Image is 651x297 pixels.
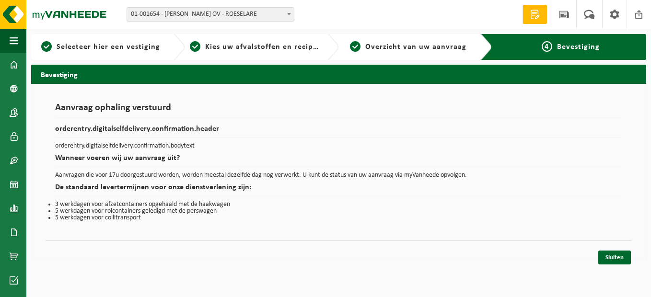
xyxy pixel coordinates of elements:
[205,43,337,51] span: Kies uw afvalstoffen en recipiënten
[55,143,622,149] p: orderentry.digitalselfdelivery.confirmation.bodytext
[557,43,600,51] span: Bevestiging
[41,41,52,52] span: 1
[55,183,622,196] h2: De standaard levertermijnen voor onze dienstverlening zijn:
[57,43,160,51] span: Selecteer hier een vestiging
[190,41,320,53] a: 2Kies uw afvalstoffen en recipiënten
[55,172,622,179] p: Aanvragen die voor 17u doorgestuurd worden, worden meestal dezelfde dag nog verwerkt. U kunt de s...
[127,8,294,21] span: 01-001654 - MIROM ROESELARE OV - ROESELARE
[55,103,622,118] h1: Aanvraag ophaling verstuurd
[31,65,646,83] h2: Bevestiging
[55,154,622,167] h2: Wanneer voeren wij uw aanvraag uit?
[598,251,631,264] a: Sluiten
[36,41,166,53] a: 1Selecteer hier een vestiging
[55,125,622,138] h2: orderentry.digitalselfdelivery.confirmation.header
[55,201,622,208] li: 3 werkdagen voor afzetcontainers opgehaald met de haakwagen
[127,7,294,22] span: 01-001654 - MIROM ROESELARE OV - ROESELARE
[190,41,200,52] span: 2
[365,43,466,51] span: Overzicht van uw aanvraag
[344,41,474,53] a: 3Overzicht van uw aanvraag
[55,208,622,215] li: 5 werkdagen voor rolcontainers geledigd met de perswagen
[55,215,622,221] li: 5 werkdagen voor collitransport
[542,41,552,52] span: 4
[350,41,360,52] span: 3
